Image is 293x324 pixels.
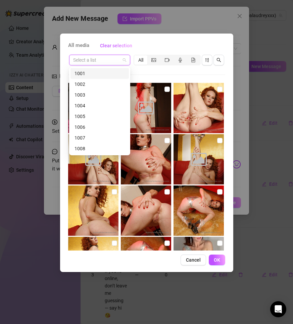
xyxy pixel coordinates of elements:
[178,58,183,62] span: audio
[174,185,224,236] img: media
[191,58,196,62] span: file-gif
[75,70,125,77] div: 1001
[202,55,212,65] button: sort-descending
[214,257,220,263] span: OK
[70,143,129,154] div: 1008
[75,91,125,99] div: 1003
[165,58,169,62] span: video-camera
[68,83,118,133] img: media
[186,257,201,263] span: Cancel
[121,237,171,287] img: media
[75,80,125,88] div: 1002
[209,255,225,265] button: OK
[70,90,129,100] div: 1003
[70,132,129,143] div: 1007
[75,113,125,120] div: 1005
[68,237,118,287] img: media
[270,301,286,317] div: Open Intercom Messenger
[70,100,129,111] div: 1004
[75,145,125,152] div: 1008
[121,185,171,236] img: media
[70,79,129,90] div: 1002
[70,68,129,79] div: 1001
[95,40,138,51] button: Clear selection
[70,111,129,122] div: 1005
[216,58,221,62] span: search
[121,134,171,184] img: media
[68,185,118,236] img: media
[151,58,156,62] span: picture
[75,123,125,131] div: 1006
[205,58,209,62] span: sort-descending
[70,122,129,132] div: 1006
[100,43,132,48] span: Clear selection
[174,83,224,133] img: media
[68,42,89,50] span: All media
[134,55,201,65] div: segmented control
[75,102,125,109] div: 1004
[134,55,147,65] div: All
[75,134,125,142] div: 1007
[181,255,206,265] button: Cancel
